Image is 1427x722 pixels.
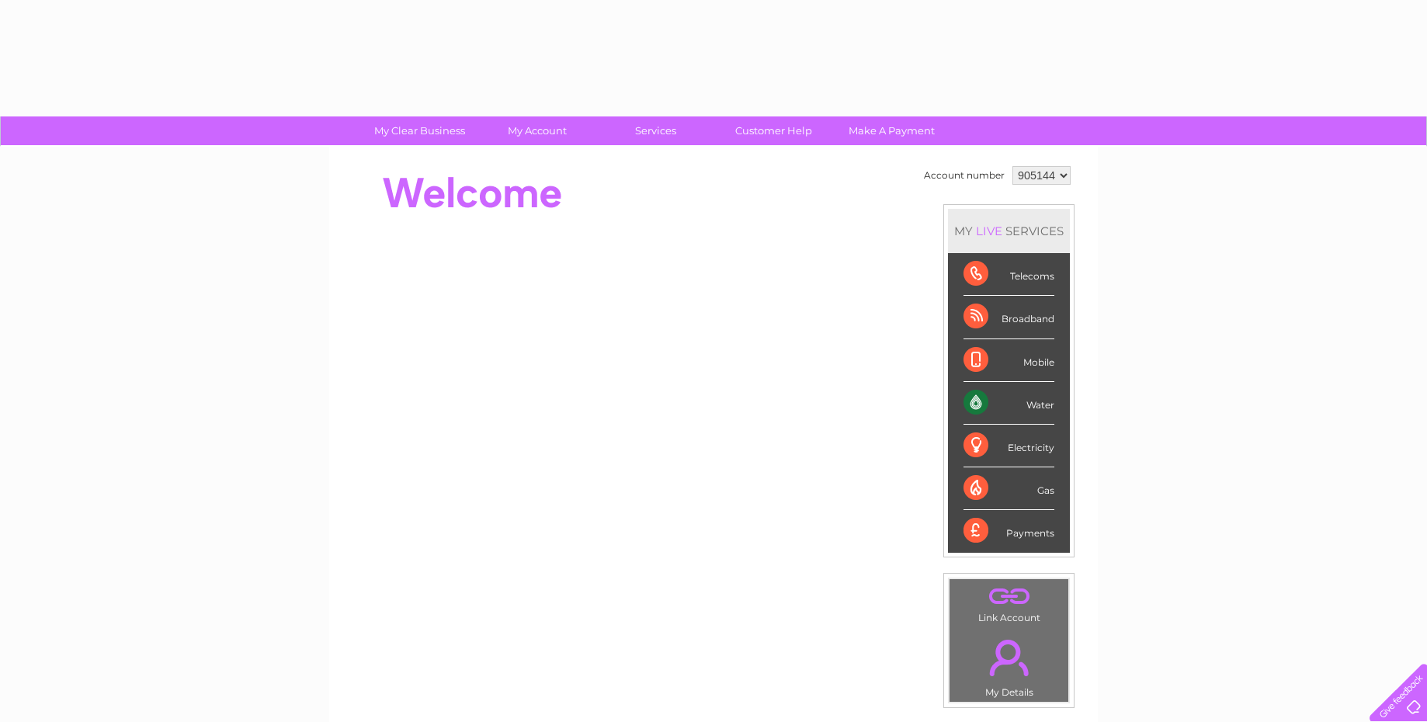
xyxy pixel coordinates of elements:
[953,630,1064,685] a: .
[356,116,484,145] a: My Clear Business
[920,162,1009,189] td: Account number
[953,583,1064,610] a: .
[710,116,838,145] a: Customer Help
[828,116,956,145] a: Make A Payment
[963,425,1054,467] div: Electricity
[963,510,1054,552] div: Payments
[973,224,1005,238] div: LIVE
[963,253,1054,296] div: Telecoms
[963,382,1054,425] div: Water
[963,296,1054,338] div: Broadband
[948,209,1070,253] div: MY SERVICES
[963,339,1054,382] div: Mobile
[963,467,1054,510] div: Gas
[949,627,1069,703] td: My Details
[592,116,720,145] a: Services
[474,116,602,145] a: My Account
[949,578,1069,627] td: Link Account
